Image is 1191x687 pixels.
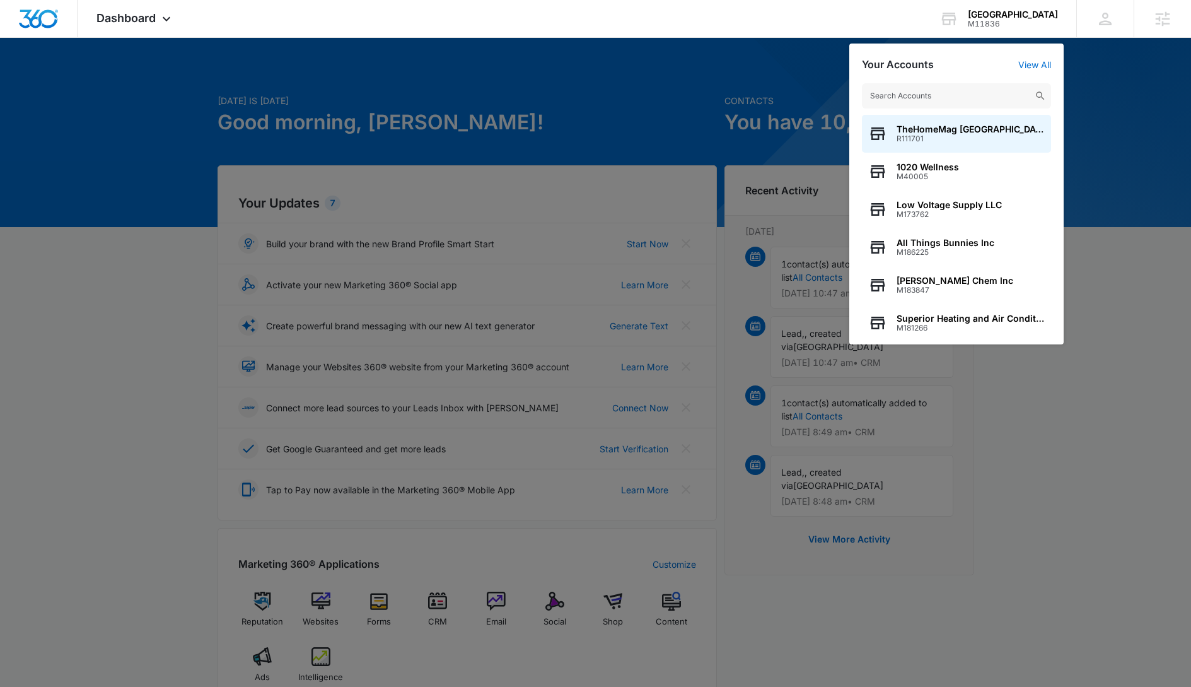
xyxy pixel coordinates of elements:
[862,191,1051,228] button: Low Voltage Supply LLCM173762
[897,324,1045,332] span: M181266
[897,248,994,257] span: M186225
[897,238,994,248] span: All Things Bunnies Inc
[897,172,959,181] span: M40005
[862,115,1051,153] button: TheHomeMag [GEOGRAPHIC_DATA]R111701
[897,162,959,172] span: 1020 Wellness
[897,124,1045,134] span: TheHomeMag [GEOGRAPHIC_DATA]
[96,11,156,25] span: Dashboard
[897,134,1045,143] span: R111701
[897,276,1013,286] span: [PERSON_NAME] Chem Inc
[897,200,1002,210] span: Low Voltage Supply LLC
[862,153,1051,191] button: 1020 WellnessM40005
[968,20,1058,28] div: account id
[1018,59,1051,70] a: View All
[897,210,1002,219] span: M173762
[897,314,1045,324] span: Superior Heating and Air Conditioning
[897,286,1013,295] span: M183847
[968,9,1058,20] div: account name
[862,59,934,71] h2: Your Accounts
[862,266,1051,304] button: [PERSON_NAME] Chem IncM183847
[862,304,1051,342] button: Superior Heating and Air ConditioningM181266
[862,83,1051,109] input: Search Accounts
[862,228,1051,266] button: All Things Bunnies IncM186225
